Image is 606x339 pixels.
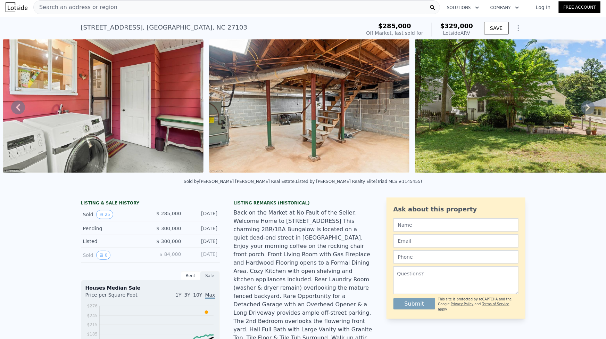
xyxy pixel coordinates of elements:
div: [DATE] [187,225,218,232]
div: Price per Square Foot [85,291,150,302]
img: Lotside [6,2,27,12]
input: Email [393,234,518,248]
div: Houses Median Sale [85,284,215,291]
div: Listed [83,238,145,245]
input: Name [393,218,518,232]
div: This site is protected by reCAPTCHA and the Google and apply. [438,297,518,312]
img: Sale: 82226027 Parcel: 69138787 [3,39,203,173]
a: Terms of Service [482,302,509,306]
span: $ 300,000 [156,239,181,244]
div: [DATE] [187,251,218,260]
a: Free Account [559,1,600,13]
input: Phone [393,250,518,264]
button: Show Options [512,21,525,35]
tspan: $215 [87,323,98,328]
a: Privacy Policy [451,302,473,306]
div: Sale [200,271,220,280]
span: 10Y [193,292,202,298]
button: Solutions [441,1,485,14]
span: Search an address or region [34,3,117,11]
button: Company [485,1,525,14]
div: Sold [83,251,145,260]
button: Submit [393,298,435,309]
span: 3Y [184,292,190,298]
div: Listing Remarks (Historical) [234,200,373,206]
div: Lotside ARV [440,30,473,37]
button: View historical data [96,210,113,219]
tspan: $276 [87,304,98,308]
div: LISTING & SALE HISTORY [81,200,220,207]
div: Pending [83,225,145,232]
span: Max [205,292,215,299]
button: View historical data [96,251,111,260]
span: $285,000 [378,22,411,30]
div: Ask about this property [393,204,518,214]
tspan: $185 [87,332,98,337]
div: [DATE] [187,210,218,219]
a: Log In [528,4,559,11]
tspan: $245 [87,313,98,318]
span: $ 285,000 [156,211,181,216]
span: $ 300,000 [156,226,181,231]
button: SAVE [484,22,508,34]
div: Rent [181,271,200,280]
img: Sale: 82226027 Parcel: 69138787 [209,39,409,173]
div: Sold [83,210,145,219]
div: Off Market, last sold for [366,30,423,37]
span: $329,000 [440,22,473,30]
div: [DATE] [187,238,218,245]
span: 1Y [175,292,181,298]
div: Sold by [PERSON_NAME] [PERSON_NAME] Real Estate . [184,179,296,184]
div: [STREET_ADDRESS] , [GEOGRAPHIC_DATA] , NC 27103 [81,23,248,32]
span: $ 84,000 [159,251,181,257]
div: Listed by [PERSON_NAME] Realty Elite (Triad MLS #1145455) [296,179,422,184]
